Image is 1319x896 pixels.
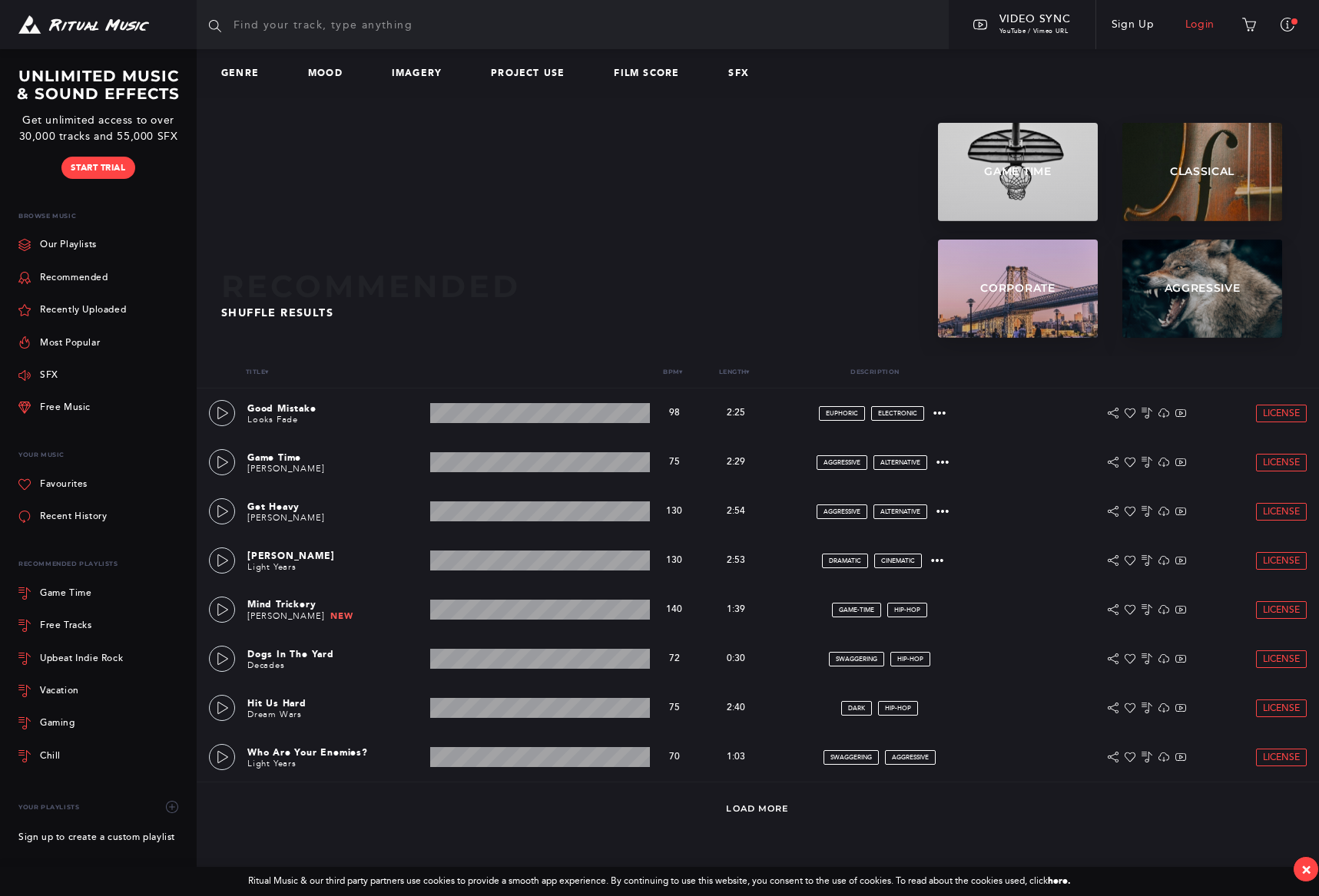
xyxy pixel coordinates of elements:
[247,562,297,572] a: Light Years
[892,754,929,761] span: aggressive
[1096,3,1170,46] a: Sign Up
[491,68,577,79] a: Project Use
[18,501,107,533] a: Recent History
[839,607,874,613] span: game-time
[705,455,767,469] p: 2:29
[18,15,149,35] img: Ritual Music
[728,68,761,79] a: SFX
[746,369,749,375] span: ▾
[705,750,767,764] p: 1:03
[247,451,424,465] p: Game Time
[18,823,175,852] a: Sign up to create a custom playlist
[881,557,915,564] span: cinematic
[18,229,97,261] a: Our Playlists
[247,464,324,474] a: [PERSON_NAME]
[705,603,767,617] p: 1:39
[18,468,88,501] a: Favourites
[656,752,693,762] p: 70
[999,12,1071,25] span: Video Sync
[247,696,424,710] p: Hit Us Hard
[656,457,693,468] p: 75
[40,752,61,761] div: Chill
[247,746,424,759] p: Who Are Your Enemies?
[726,803,789,814] a: Load More
[705,554,767,567] p: 2:53
[247,759,297,769] a: Light Years
[40,589,91,598] div: Game Time
[18,551,184,577] div: Recommended Playlists
[247,549,424,563] p: [PERSON_NAME]
[614,68,691,79] a: Film Score
[18,203,184,229] p: Browse Music
[836,656,877,663] span: swaggering
[221,269,865,304] h2: Recommended
[247,709,302,719] a: Dream Wars
[705,504,767,518] p: 2:54
[848,705,865,712] span: dark
[246,368,268,375] a: Title
[18,577,184,610] a: Game Time
[656,555,693,566] p: 130
[705,701,767,715] p: 2:40
[880,459,920,466] span: alternative
[18,326,100,359] a: Most Popular
[247,611,324,621] a: [PERSON_NAME]
[40,719,75,728] div: Gaming
[1263,408,1300,418] span: License
[824,459,860,466] span: aggressive
[679,369,682,375] span: ▾
[830,754,872,761] span: swaggering
[40,686,79,696] div: Vacation
[392,68,454,79] a: Imagery
[18,740,184,772] a: Chill
[656,703,693,713] p: 75
[1263,752,1300,762] span: License
[221,68,271,79] a: Genre
[40,621,92,630] div: Free Tracks
[1122,240,1282,338] a: Aggressive
[1263,703,1300,713] span: License
[18,294,126,326] a: Recently Uploaded
[1263,507,1300,517] span: License
[18,392,91,424] a: Free Music
[247,597,424,611] p: Mind Trickery
[248,876,1071,887] div: Ritual Music & our third party partners use cookies to provide a smooth app experience. By contin...
[878,410,917,417] span: electronic
[1122,123,1282,221] a: Classical
[18,675,184,707] a: Vacation
[885,705,911,712] span: hip-hop
[656,408,693,418] p: 98
[1170,3,1231,46] a: Login
[330,610,353,621] span: New
[897,656,923,663] span: hip-hop
[40,654,123,663] div: Upbeat Indie Rock
[247,415,298,425] a: Looks Fade
[18,610,184,642] a: Free Tracks
[719,368,750,375] a: Length
[1263,458,1300,468] span: License
[705,652,767,666] p: 0:30
[824,508,860,515] span: aggressive
[265,369,268,375] span: ▾
[247,402,424,415] p: Good Mistake
[61,157,134,179] a: Start Trial
[247,513,324,523] a: [PERSON_NAME]
[663,368,683,375] a: Bpm
[999,28,1069,35] span: YouTube / Vimeo URL
[1263,654,1300,664] span: License
[880,508,920,515] span: alternative
[18,791,184,823] div: Your Playlists
[18,642,184,674] a: Upbeat Indie Rock
[18,261,108,293] a: Recommended
[1048,875,1071,886] a: here.
[1301,861,1311,878] div: ×
[308,68,355,79] a: Mood
[656,506,693,517] p: 130
[1263,605,1300,615] span: License
[18,707,184,739] a: Gaming
[12,112,184,144] p: Get unlimited access to over 30,000 tracks and 55,000 SFX
[765,369,985,375] p: Description
[221,306,333,319] span: Shuffle results
[938,123,1098,221] a: Game Time
[705,406,767,420] p: 2:25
